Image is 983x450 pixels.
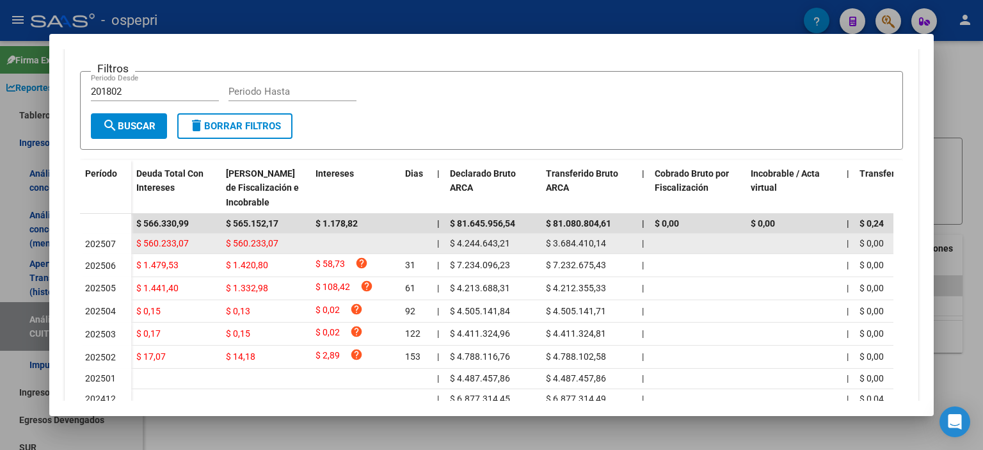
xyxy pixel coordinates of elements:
datatable-header-cell: Intereses [310,160,400,216]
span: Transferido Bruto ARCA [546,168,618,193]
span: $ 1.420,80 [226,260,268,270]
span: $ 4.212.355,33 [546,283,606,293]
span: | [642,218,644,229]
span: | [847,306,849,316]
mat-icon: delete [189,118,204,133]
span: $ 0,15 [226,328,250,339]
span: $ 0,04 [859,394,884,404]
span: $ 7.234.096,23 [450,260,510,270]
datatable-header-cell: Incobrable / Acta virtual [746,160,842,216]
span: 202504 [85,306,116,316]
span: | [642,306,644,316]
datatable-header-cell: | [637,160,650,216]
i: help [350,348,363,361]
span: 153 [405,351,420,362]
span: $ 2,89 [316,348,340,366]
span: $ 108,42 [316,280,350,297]
span: | [642,351,644,362]
span: | [437,306,439,316]
span: | [437,283,439,293]
span: | [437,351,439,362]
span: | [847,260,849,270]
datatable-header-cell: | [432,160,445,216]
datatable-header-cell: Deuda Bruta Neto de Fiscalización e Incobrable [221,160,310,216]
span: | [847,238,849,248]
span: $ 4.788.116,76 [450,351,510,362]
span: $ 58,73 [316,257,345,274]
span: $ 1.332,98 [226,283,268,293]
i: help [350,303,363,316]
span: $ 560.233,07 [136,238,189,248]
span: $ 560.233,07 [226,238,278,248]
span: | [642,168,644,179]
span: $ 566.330,99 [136,218,189,229]
span: $ 0,00 [859,238,884,248]
div: Open Intercom Messenger [939,406,970,437]
span: $ 1.441,40 [136,283,179,293]
i: help [355,257,368,269]
span: $ 4.487.457,86 [450,373,510,383]
span: $ 7.232.675,43 [546,260,606,270]
span: | [847,283,849,293]
button: Borrar Filtros [177,113,292,139]
span: $ 4.213.688,31 [450,283,510,293]
span: $ 0,00 [859,283,884,293]
span: Transferido De Más [859,168,939,179]
span: | [642,328,644,339]
span: | [847,351,849,362]
span: $ 0,24 [859,218,884,229]
span: 122 [405,328,420,339]
span: $ 6.877.314,49 [546,394,606,404]
i: help [350,325,363,338]
span: | [437,168,440,179]
datatable-header-cell: Transferido De Más [854,160,950,216]
datatable-header-cell: Período [80,160,131,214]
span: $ 0,15 [136,306,161,316]
span: | [642,394,644,404]
span: $ 0,02 [316,303,340,320]
span: | [437,373,439,383]
span: $ 4.411.324,96 [450,328,510,339]
span: | [642,238,644,248]
span: $ 4.788.102,58 [546,351,606,362]
span: | [847,168,849,179]
datatable-header-cell: | [842,160,854,216]
span: $ 4.411.324,81 [546,328,606,339]
span: $ 0,00 [859,260,884,270]
span: | [437,218,440,229]
span: Cobrado Bruto por Fiscalización [655,168,729,193]
span: | [437,394,439,404]
i: help [360,280,373,293]
span: 202507 [85,239,116,249]
span: | [437,328,439,339]
span: $ 4.505.141,84 [450,306,510,316]
datatable-header-cell: Deuda Total Con Intereses [131,160,221,216]
h3: Filtros [91,61,135,76]
span: $ 1.479,53 [136,260,179,270]
span: 202502 [85,352,116,362]
span: 202506 [85,261,116,271]
span: $ 81.645.956,54 [450,218,515,229]
datatable-header-cell: Cobrado Bruto por Fiscalización [650,160,746,216]
span: $ 0,17 [136,328,161,339]
span: $ 81.080.804,61 [546,218,611,229]
span: $ 0,00 [751,218,775,229]
button: Buscar [91,113,167,139]
span: | [642,260,644,270]
span: $ 4.505.141,71 [546,306,606,316]
span: Incobrable / Acta virtual [751,168,820,193]
datatable-header-cell: Declarado Bruto ARCA [445,160,541,216]
span: $ 4.244.643,21 [450,238,510,248]
span: | [847,394,849,404]
span: 202412 [85,394,116,404]
span: $ 0,13 [226,306,250,316]
span: $ 0,00 [859,306,884,316]
span: Deuda Total Con Intereses [136,168,204,193]
mat-icon: search [102,118,118,133]
span: $ 4.487.457,86 [546,373,606,383]
span: $ 0,02 [316,325,340,342]
span: $ 17,07 [136,351,166,362]
span: Declarado Bruto ARCA [450,168,516,193]
span: Borrar Filtros [189,120,281,132]
span: $ 565.152,17 [226,218,278,229]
